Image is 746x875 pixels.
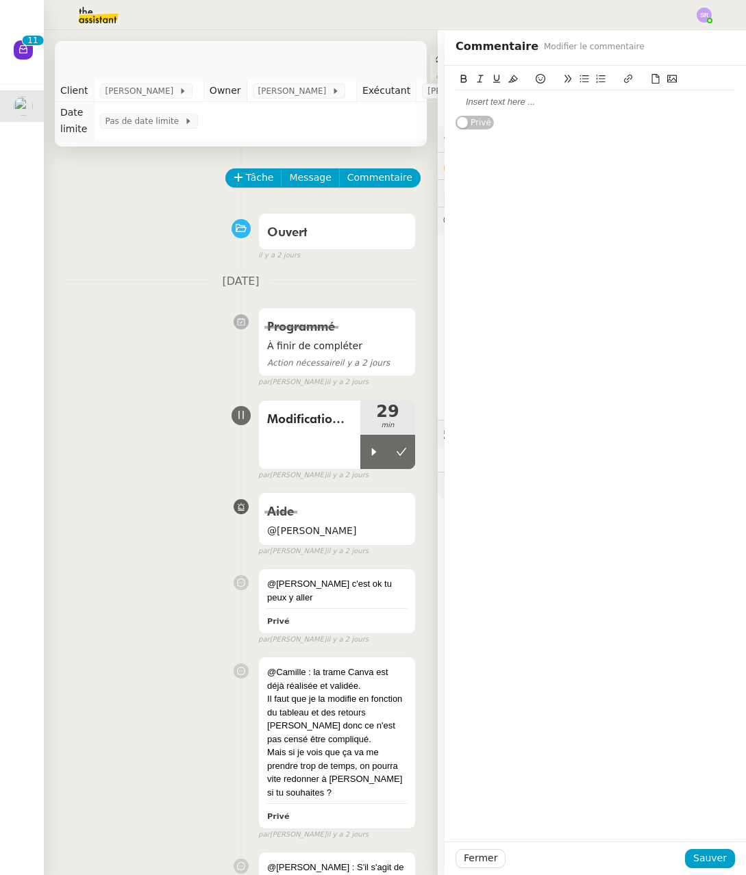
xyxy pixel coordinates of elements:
[327,470,369,481] span: il y a 2 jours
[258,470,270,481] span: par
[258,829,270,841] span: par
[258,84,332,98] span: [PERSON_NAME]
[464,850,497,866] span: Fermer
[258,250,300,262] span: il y a 2 jours
[55,80,94,102] td: Client
[456,37,538,56] span: Commentaire
[105,114,184,128] span: Pas de date limite
[281,168,339,188] button: Message
[105,84,179,98] span: [PERSON_NAME]
[693,850,727,866] span: Sauver
[258,634,270,646] span: par
[14,97,33,116] img: users%2F6gb6idyi0tfvKNN6zQQM24j9Qto2%2Favatar%2F4d99454d-80b1-4afc-9875-96eb8ae1710f
[267,523,407,539] span: @[PERSON_NAME]
[456,849,506,868] button: Fermer
[443,130,514,146] span: ⚙️
[267,692,407,746] div: Il faut que je la modifie en fonction du tableau et des retours [PERSON_NAME] donc ce n'est pas c...
[438,125,746,151] div: ⚙️Procédures
[258,470,369,481] small: [PERSON_NAME]
[443,188,543,199] span: ⏲️
[55,102,94,140] td: Date limite
[267,812,289,821] b: Privé
[360,420,415,431] span: min
[267,358,390,368] span: il y a 2 jours
[225,168,282,188] button: Tâche
[427,84,501,98] span: [PERSON_NAME]
[258,377,270,388] span: par
[438,153,746,179] div: 🔐Données client
[436,74,441,131] span: Statut
[438,180,746,207] div: ⏲️Tâches 29:49
[456,116,494,129] button: Privé
[246,170,274,186] span: Tâche
[443,158,532,174] span: 🔐
[267,617,289,626] b: Privé
[471,116,491,129] span: Privé
[327,377,369,388] span: il y a 2 jours
[33,36,38,48] p: 1
[327,829,369,841] span: il y a 2 jours
[27,36,33,48] p: 1
[685,849,735,868] button: Sauver
[267,227,308,239] span: Ouvert
[267,577,407,604] div: @[PERSON_NAME] c'est ok tu peux y aller
[438,420,746,447] div: 🕵️Autres demandes en cours 2
[339,168,421,188] button: Commentaire
[211,272,270,291] span: [DATE]
[327,634,369,646] span: il y a 2 jours
[267,665,407,692] div: @Camille : la trame Canva est déjà réalisée et validée.
[258,546,369,557] small: [PERSON_NAME]
[443,215,556,226] span: 💬
[438,472,746,499] div: 🧴Autres
[697,8,712,23] img: svg
[258,634,369,646] small: [PERSON_NAME]
[356,80,416,102] td: Exécutant
[267,338,407,354] span: À finir de compléter
[443,480,486,491] span: 🧴
[289,170,331,186] span: Message
[258,829,369,841] small: [PERSON_NAME]
[267,409,352,430] span: Modification représentation graphique
[267,746,407,799] div: Mais si je vois que ça va me prendre trop de temps, on pourra vite redonner à [PERSON_NAME] si tu...
[203,80,247,102] td: Owner
[327,546,369,557] span: il y a 2 jours
[267,506,294,518] span: Aide
[267,321,335,333] span: Programmé
[438,207,746,234] div: 💬Commentaires 3
[443,428,614,439] span: 🕵️
[347,170,412,186] span: Commentaire
[267,358,340,368] span: Action nécessaire
[22,36,43,45] nz-badge-sup: 11
[258,546,270,557] span: par
[360,403,415,420] span: 29
[258,377,369,388] small: [PERSON_NAME]
[544,40,645,53] span: Modifier le commentaire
